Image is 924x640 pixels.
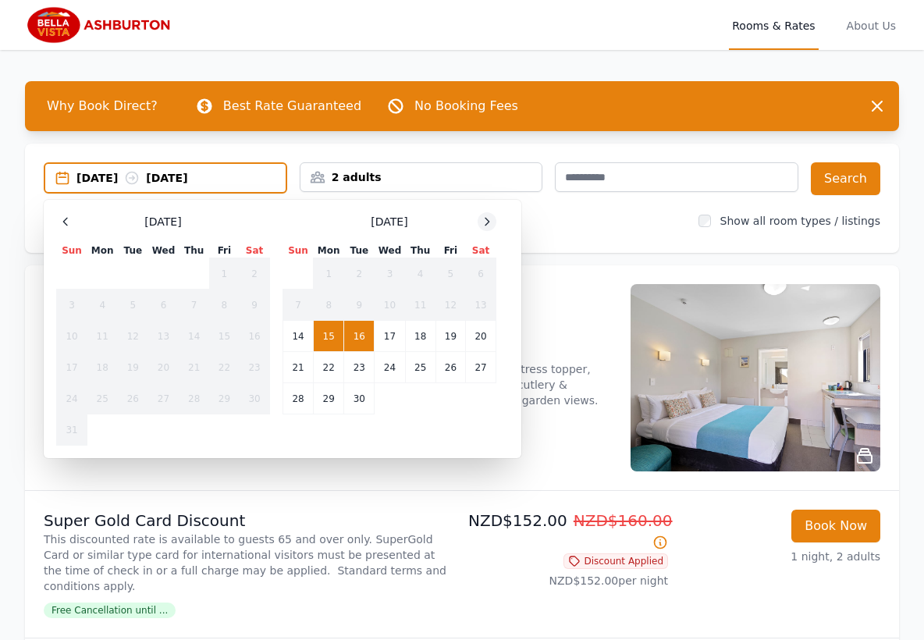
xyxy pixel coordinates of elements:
td: 27 [466,352,496,383]
th: Sat [240,244,270,258]
div: 2 adults [300,169,542,185]
td: 9 [240,290,270,321]
td: 1 [209,258,239,290]
th: Wed [375,244,405,258]
button: Book Now [791,510,880,542]
td: 16 [344,321,375,352]
td: 19 [435,321,465,352]
img: Bella Vista Ashburton [25,6,175,44]
td: 26 [435,352,465,383]
td: 17 [57,352,87,383]
td: 30 [344,383,375,414]
td: 14 [179,321,209,352]
td: 21 [283,352,314,383]
td: 4 [405,258,435,290]
td: 12 [118,321,148,352]
td: 22 [314,352,344,383]
td: 24 [375,352,405,383]
td: 10 [375,290,405,321]
th: Fri [209,244,239,258]
span: [DATE] [371,214,407,229]
td: 2 [240,258,270,290]
td: 21 [179,352,209,383]
td: 12 [435,290,465,321]
td: 31 [57,414,87,446]
td: 23 [240,352,270,383]
td: 5 [118,290,148,321]
td: 7 [283,290,314,321]
td: 28 [283,383,314,414]
p: 1 night, 2 adults [681,549,880,564]
td: 27 [148,383,179,414]
th: Fri [435,244,465,258]
td: 28 [179,383,209,414]
p: This discounted rate is available to guests 65 and over only. SuperGold Card or similar type card... [44,532,456,594]
td: 20 [466,321,496,352]
td: 14 [283,321,314,352]
td: 5 [435,258,465,290]
td: 18 [87,352,118,383]
td: 30 [240,383,270,414]
td: 7 [179,290,209,321]
td: 26 [118,383,148,414]
td: 4 [87,290,118,321]
td: 23 [344,352,375,383]
td: 17 [375,321,405,352]
th: Thu [405,244,435,258]
td: 18 [405,321,435,352]
button: Search [811,162,880,195]
td: 11 [405,290,435,321]
p: Best Rate Guaranteed [223,97,361,116]
td: 25 [405,352,435,383]
span: Discount Applied [563,553,668,569]
th: Sun [283,244,314,258]
td: 8 [314,290,344,321]
p: No Booking Fees [414,97,518,116]
td: 3 [375,258,405,290]
span: NZD$160.00 [574,511,673,530]
th: Tue [118,244,148,258]
p: Super Gold Card Discount [44,510,456,532]
th: Sun [57,244,87,258]
label: Show all room types / listings [720,215,880,227]
td: 3 [57,290,87,321]
th: Tue [344,244,375,258]
td: 15 [209,321,239,352]
td: 6 [466,258,496,290]
span: [DATE] [144,214,181,229]
td: 25 [87,383,118,414]
th: Mon [87,244,118,258]
p: NZD$152.00 per night [468,573,668,588]
td: 13 [148,321,179,352]
th: Wed [148,244,179,258]
th: Thu [179,244,209,258]
td: 16 [240,321,270,352]
th: Mon [314,244,344,258]
td: 20 [148,352,179,383]
p: NZD$152.00 [468,510,668,553]
td: 15 [314,321,344,352]
td: 29 [209,383,239,414]
td: 8 [209,290,239,321]
td: 9 [344,290,375,321]
div: [DATE] [DATE] [76,170,286,186]
td: 1 [314,258,344,290]
td: 29 [314,383,344,414]
span: Free Cancellation until ... [44,603,176,618]
td: 13 [466,290,496,321]
td: 10 [57,321,87,352]
td: 11 [87,321,118,352]
th: Sat [466,244,496,258]
span: Why Book Direct? [34,91,170,122]
td: 22 [209,352,239,383]
td: 19 [118,352,148,383]
td: 2 [344,258,375,290]
td: 6 [148,290,179,321]
td: 24 [57,383,87,414]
